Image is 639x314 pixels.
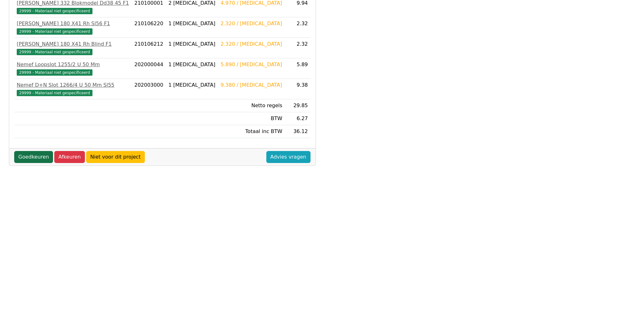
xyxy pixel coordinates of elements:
td: 5.89 [285,58,311,79]
div: 2.320 / [MEDICAL_DATA] [221,20,282,27]
td: 29.85 [285,99,311,112]
div: 1 [MEDICAL_DATA] [169,20,216,27]
div: 1 [MEDICAL_DATA] [169,61,216,68]
td: BTW [218,112,285,125]
td: 210106220 [132,17,166,38]
td: 210106212 [132,38,166,58]
div: 2.320 / [MEDICAL_DATA] [221,40,282,48]
div: 5.890 / [MEDICAL_DATA] [221,61,282,68]
td: 6.27 [285,112,311,125]
td: 36.12 [285,125,311,138]
a: Advies vragen [266,151,311,163]
div: 1 [MEDICAL_DATA] [169,81,216,89]
a: Afkeuren [54,151,85,163]
div: Nemef D+N Slot 1266/4 U 50 Mm Sl55 [17,81,129,89]
div: 1 [MEDICAL_DATA] [169,40,216,48]
td: 9.38 [285,79,311,99]
span: 29999 - Materiaal niet gespecificeerd [17,49,92,55]
td: 202000044 [132,58,166,79]
a: [PERSON_NAME] 180 X41 Rh Sl56 F129999 - Materiaal niet gespecificeerd [17,20,129,35]
div: [PERSON_NAME] 180 X41 Rh Blind F1 [17,40,129,48]
a: Nemef D+N Slot 1266/4 U 50 Mm Sl5529999 - Materiaal niet gespecificeerd [17,81,129,96]
td: 2.32 [285,38,311,58]
a: Nemef Loopslot 1255/2 U 50 Mm29999 - Materiaal niet gespecificeerd [17,61,129,76]
td: 2.32 [285,17,311,38]
a: Niet voor dit project [86,151,145,163]
td: Totaal inc BTW [218,125,285,138]
span: 29999 - Materiaal niet gespecificeerd [17,28,92,35]
td: Netto regels [218,99,285,112]
span: 29999 - Materiaal niet gespecificeerd [17,69,92,76]
a: [PERSON_NAME] 180 X41 Rh Blind F129999 - Materiaal niet gespecificeerd [17,40,129,55]
div: [PERSON_NAME] 180 X41 Rh Sl56 F1 [17,20,129,27]
a: Goedkeuren [14,151,53,163]
td: 202003000 [132,79,166,99]
div: Nemef Loopslot 1255/2 U 50 Mm [17,61,129,68]
span: 29999 - Materiaal niet gespecificeerd [17,8,92,14]
div: 9.380 / [MEDICAL_DATA] [221,81,282,89]
span: 29999 - Materiaal niet gespecificeerd [17,90,92,96]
